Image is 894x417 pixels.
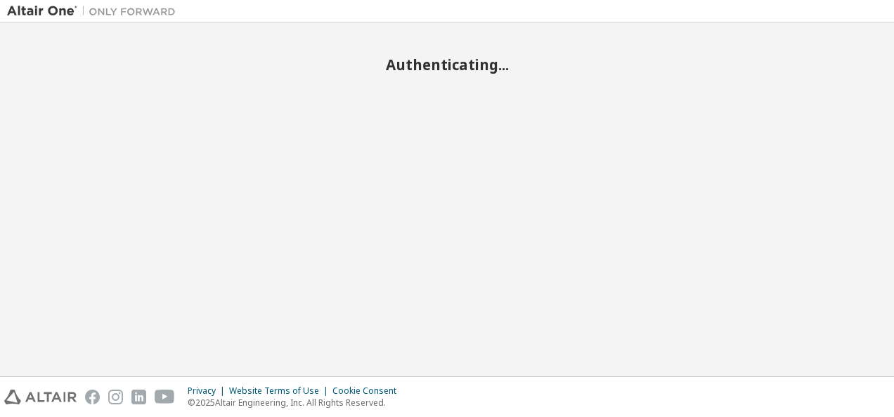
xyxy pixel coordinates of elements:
div: Website Terms of Use [229,385,332,397]
div: Cookie Consent [332,385,405,397]
img: youtube.svg [155,390,175,404]
p: © 2025 Altair Engineering, Inc. All Rights Reserved. [188,397,405,409]
img: linkedin.svg [131,390,146,404]
img: facebook.svg [85,390,100,404]
div: Privacy [188,385,229,397]
h2: Authenticating... [7,55,887,74]
img: instagram.svg [108,390,123,404]
img: Altair One [7,4,183,18]
img: altair_logo.svg [4,390,77,404]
